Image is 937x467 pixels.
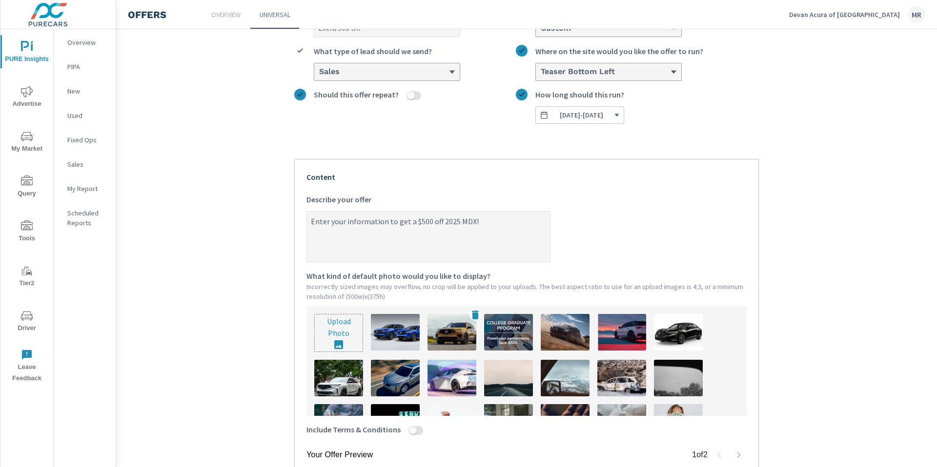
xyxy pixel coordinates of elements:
[67,38,108,47] p: Overview
[306,282,747,301] p: Incorrectly sized images may overflow, no crop will be applied to your uploads. The best aspect r...
[789,10,900,19] p: Devan Acura of [GEOGRAPHIC_DATA]
[54,108,116,123] div: Used
[535,106,624,124] button: How long should this run?
[67,135,108,145] p: Fixed Ops
[654,314,703,350] img: description
[3,310,50,334] span: Driver
[306,194,371,205] span: Describe your offer
[560,111,603,119] span: [DATE] - [DATE]
[67,184,108,194] p: My Report
[428,314,476,350] img: description
[3,86,50,110] span: Advertise
[908,6,925,23] div: MR
[319,67,340,77] h6: Sales
[67,62,108,72] p: PIPA
[535,45,703,57] span: Where on the site would you like the offer to run?
[541,404,590,441] img: description
[3,131,50,155] span: My Market
[428,404,476,441] img: description
[3,41,50,65] span: PURE Insights
[314,404,363,441] img: description
[540,68,541,77] input: Where on the site would you like the offer to run?
[371,314,420,350] img: description
[318,68,319,77] input: What type of lead should we send?
[307,213,550,262] textarea: Describe your offer
[484,314,533,350] img: description
[67,111,108,120] p: Used
[407,91,415,100] button: Should this offer repeat?
[314,45,432,57] span: What type of lead should we send?
[314,89,399,100] span: Should this offer repeat?
[67,159,108,169] p: Sales
[597,404,646,441] img: description
[535,89,624,100] span: How long should this run?
[692,449,708,461] p: 1 of 2
[54,181,116,196] div: My Report
[3,220,50,244] span: Tools
[306,424,401,435] span: Include Terms & Conditions
[54,157,116,172] div: Sales
[306,171,747,183] p: Content
[54,35,116,50] div: Overview
[306,449,373,461] p: Your Offer Preview
[0,29,53,388] div: nav menu
[371,404,420,441] img: description
[654,404,703,441] img: description
[428,360,476,396] img: description
[371,360,420,396] img: description
[597,314,646,350] img: description
[67,86,108,96] p: New
[67,208,108,228] p: Scheduled Reports
[409,426,417,435] button: Include Terms & Conditions
[484,360,533,396] img: description
[3,265,50,289] span: Tier2
[541,314,590,350] img: description
[54,84,116,98] div: New
[54,133,116,147] div: Fixed Ops
[484,404,533,441] img: description
[260,10,290,19] p: Universal
[3,349,50,384] span: Leave Feedback
[128,9,166,20] h4: Offers
[314,360,363,396] img: description
[541,360,590,396] img: description
[654,360,703,396] img: description
[211,10,241,19] p: Overview
[54,59,116,74] div: PIPA
[54,206,116,230] div: Scheduled Reports
[597,360,646,396] img: description
[541,67,615,77] h6: Teaser Bottom Left
[3,175,50,199] span: Query
[306,270,490,282] span: What kind of default photo would you like to display?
